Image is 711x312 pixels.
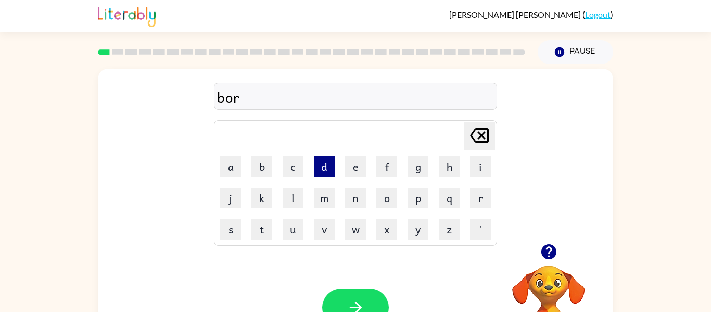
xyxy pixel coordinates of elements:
button: x [376,219,397,240]
button: k [251,188,272,208]
div: bor [217,86,494,108]
button: y [408,219,428,240]
button: p [408,188,428,208]
div: ( ) [449,9,613,19]
button: j [220,188,241,208]
span: [PERSON_NAME] [PERSON_NAME] [449,9,582,19]
button: v [314,219,335,240]
button: s [220,219,241,240]
button: Pause [538,40,613,64]
button: n [345,188,366,208]
button: b [251,156,272,177]
button: r [470,188,491,208]
button: h [439,156,460,177]
button: o [376,188,397,208]
a: Logout [585,9,611,19]
button: i [470,156,491,177]
button: g [408,156,428,177]
button: l [283,188,303,208]
button: d [314,156,335,177]
button: m [314,188,335,208]
button: u [283,219,303,240]
button: q [439,188,460,208]
button: a [220,156,241,177]
button: ' [470,219,491,240]
button: t [251,219,272,240]
button: f [376,156,397,177]
button: w [345,219,366,240]
button: z [439,219,460,240]
img: Literably [98,4,156,27]
button: e [345,156,366,177]
button: c [283,156,303,177]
